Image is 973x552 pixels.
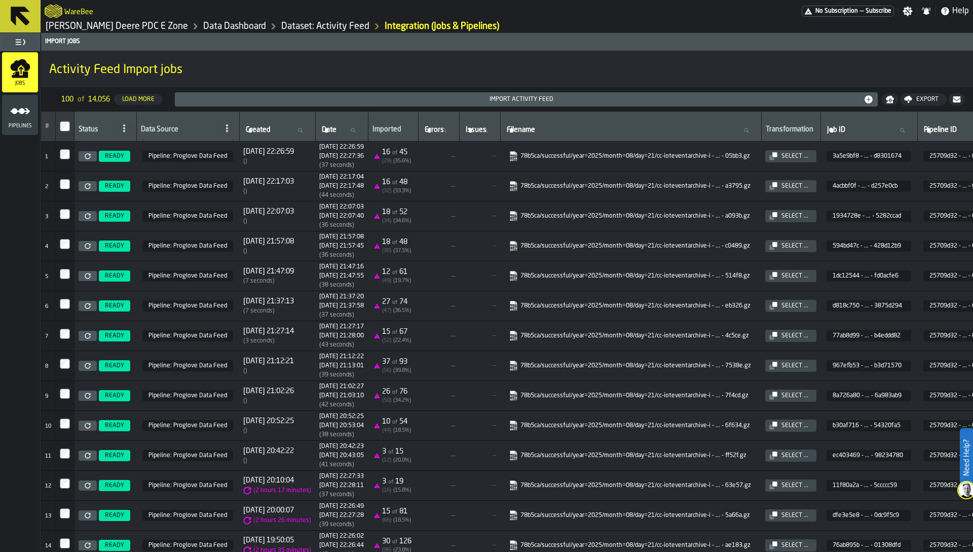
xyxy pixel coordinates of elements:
[243,158,294,165] div: Time between creation and start (import delay / Re-Import)
[464,124,496,137] input: label
[60,239,70,249] input: InputCheckbox-label-react-aria8426933379-:rs5:
[393,188,411,194] span: ( 33.3 %)
[466,126,486,134] span: label
[506,239,755,253] span: 78b5ca/successful/year=2025/month=08/day=21/cc-ioteventarchive-ingestion-4-2025-08-21-18-41-43-e3...
[142,480,233,491] span: 25709d32-a551-401f-a6ba-e9090b2c9755
[142,360,233,371] span: 25709d32-a551-401f-a6ba-e9090b2c9755
[393,278,411,284] span: ( 19.7 %)
[882,93,898,106] button: button-
[41,33,973,51] header: Import Jobs
[866,8,891,15] span: Subscribe
[382,308,391,314] span: ( 47 )
[175,92,878,107] button: button-Import Activity Feed
[463,153,496,160] span: —
[60,149,70,159] input: InputCheckbox-label-react-aria8426933379-:rs2:
[900,93,947,106] button: button-Export
[319,302,364,309] div: Completed at 1755801478857
[322,126,336,134] span: label
[319,174,364,181] div: Started at 1755803824067
[422,182,455,190] span: —
[827,270,911,282] span: 1dc12544-8594-420a-868e-b333fd0acfe6
[60,359,70,369] input: InputCheckbox-label-react-aria8426933379-:rs9:
[860,8,864,15] span: —
[45,304,48,309] span: 6
[777,512,812,519] div: Select ...
[422,302,455,310] span: —
[319,203,364,211] div: Started at 1755803223469
[45,123,49,130] span: #
[49,60,965,62] h2: Sub Title
[60,209,70,219] label: InputCheckbox-label-react-aria8426933379-:rs4:
[777,422,812,429] div: Select ...
[827,390,911,401] span: 8a726a80-9f2d-442d-b9c6-74ce6a983ab9
[827,240,911,252] span: 594bd47c-9b7b-4033-aac8-b4d5428d12b9
[392,180,397,186] span: of
[833,153,903,160] span: 3a5e9bf8 - ... - d8301674
[506,209,755,223] span: 78b5ca/successful/year=2025/month=08/day=21/cc-ioteventarchive-ingestion-4-2025-08-21-18-51-40-6e...
[244,124,311,137] input: label
[508,181,751,191] a: link-to-https://import.app.warebee.com/4acbbf0f-6015-478a-975f-be4bd257e0cb/input/input.json.gz?X...
[60,478,70,489] label: InputCheckbox-label-react-aria8426933379-:rsd:
[105,183,124,190] span: READY
[319,282,364,289] div: Import duration (start to completion)
[60,448,70,459] label: InputCheckbox-label-react-aria8426933379-:rsc:
[392,300,397,305] span: of
[60,179,70,189] input: InputCheckbox-label-react-aria8426933379-:rs3:
[508,241,751,251] a: link-to-https://import.app.warebee.com/594bd47c-9b7b-4033-aac8-b4d5428d12b9/input/input.json.gz?X...
[243,208,294,216] span: [DATE] 22:07:03
[765,180,816,192] button: button-Select ...
[142,270,233,282] span: 25709d32-a551-401f-a6ba-e9090b2c9755
[507,126,535,134] span: label
[422,152,455,160] span: —
[105,272,124,280] span: READY
[833,213,903,220] span: 1934728e - ... - 5282ccad
[506,389,755,403] span: 78b5ca/successful/year=2025/month=08/day=21/cc-ioteventarchive-ingestion-4-2025-08-21-17-46-59-ab...
[105,302,124,309] span: READY
[319,144,364,151] div: Started at 1755804419902
[392,210,397,216] span: of
[508,151,751,161] a: link-to-https://import.app.warebee.com/3a5e9bf8-7384-4bfb-9d44-96dbd8301674/input/input.json.gz?X...
[392,150,397,156] span: of
[141,125,217,135] div: Data Source
[97,510,132,521] a: READY
[393,308,411,314] span: ( 36.5 %)
[45,154,48,160] span: 1
[463,302,496,309] span: —
[815,8,858,15] span: No Subscription
[802,6,894,17] a: link-to-/wh/i/9d85c013-26f4-4c06-9c7d-6d35b33af13a/pricing/
[142,330,233,341] span: 25709d32-a551-401f-a6ba-e9090b2c9755
[463,183,496,190] span: —
[827,300,911,312] span: d818c750-8c4c-45ba-95f9-13f33875d294
[105,542,124,549] span: READY
[393,248,411,254] span: ( 37.5 %)
[60,538,70,548] label: InputCheckbox-label-react-aria8426933379-:rsf:
[508,331,751,341] a: link-to-https://import.app.warebee.com/77ab8d99-fa80-46e1-a6ff-93fab4eddd82/input/input.json.gz?X...
[97,420,132,431] a: READY
[825,124,913,137] input: label
[203,21,266,32] a: link-to-/wh/i/9d85c013-26f4-4c06-9c7d-6d35b33af13a/data
[463,213,496,220] span: —
[393,158,411,164] span: ( 35.6 %)
[97,270,132,282] a: READY
[2,35,38,49] label: button-toggle-Toggle Full Menu
[508,451,751,461] a: link-to-https://import.app.warebee.com/ec403469-4f34-451f-ba83-9a9798234780/input/input.json.gz?X...
[423,124,455,137] input: label
[243,148,294,156] span: [DATE] 22:26:59
[105,332,124,339] span: READY
[422,212,455,220] span: —
[422,272,455,280] span: —
[827,510,911,521] span: dfe3e5e8-84d9-4e48-8f57-be640dc9f5c9
[833,183,903,190] span: 4acbbf0f - ... - d257e0cb
[827,420,911,431] span: b30af716-4e2d-49c2-8411-736554320fa5
[281,21,369,32] a: link-to-/wh/i/9d85c013-26f4-4c06-9c7d-6d35b33af13a/data/activity
[319,243,364,250] div: Completed at 1755802665647
[319,252,364,259] div: Import duration (start to completion)
[118,96,159,103] div: Load More
[97,540,132,551] a: READY
[766,125,816,135] div: Transformation
[60,419,70,429] label: InputCheckbox-label-react-aria8426933379-:rsb:
[463,272,496,280] span: —
[97,480,132,491] a: READY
